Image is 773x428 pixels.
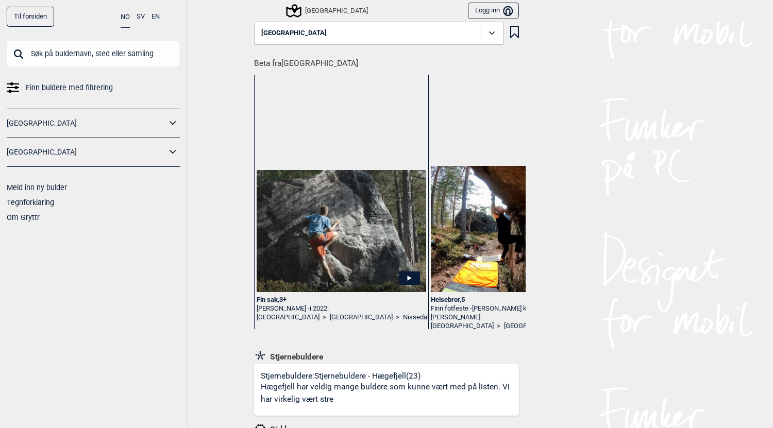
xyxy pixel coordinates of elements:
[152,7,160,27] button: EN
[7,145,166,160] a: [GEOGRAPHIC_DATA]
[7,7,54,27] a: Til forsiden
[7,183,67,192] a: Meld inn ny bulder
[7,198,54,207] a: Tegnforklaring
[7,213,40,221] a: Om Gryttr
[330,313,393,322] a: [GEOGRAPHIC_DATA]
[261,29,327,37] span: [GEOGRAPHIC_DATA]
[396,313,399,322] span: >
[431,322,494,331] a: [GEOGRAPHIC_DATA]
[266,352,323,362] span: Stjernebuldere
[323,313,326,322] span: >
[468,3,519,20] button: Logg inn
[254,52,526,70] h1: Beta fra [GEOGRAPHIC_DATA]
[257,170,426,292] img: Felix pa Fin sak
[257,304,426,313] div: [PERSON_NAME] -
[26,80,113,95] span: Finn buldere med filtrering
[288,5,368,17] div: [GEOGRAPHIC_DATA]
[431,296,600,304] div: Helsebror , 5
[254,364,519,416] a: Stjernebuldere:Stjernebuldere - Hægefjell(23)Hægefjell har veldig mange buldere som kunne vært me...
[7,40,180,67] input: Søk på buldernavn, sted eller samling
[7,116,166,131] a: [GEOGRAPHIC_DATA]
[261,381,516,405] p: Hægefjell har veldig mange buldere som kunne vært med på listen. Vi har virkelig vært stre
[257,313,320,322] a: [GEOGRAPHIC_DATA]
[403,313,429,322] a: Nissedal
[431,304,559,321] span: [PERSON_NAME] klatrer. Foto: [PERSON_NAME]
[257,296,426,304] div: Fin sak , 3+
[7,80,180,95] a: Finn buldere med filtrering
[254,22,503,45] button: [GEOGRAPHIC_DATA]
[497,322,500,331] span: >
[431,304,600,322] div: Finn fotfeste -
[431,166,600,292] img: Helsebror 2
[261,371,519,416] div: Stjernebuldere: Stjernebuldere - Hægefjell (23)
[310,304,329,312] span: i 2022.
[121,7,130,28] button: NO
[137,7,145,27] button: SV
[504,322,567,331] a: [GEOGRAPHIC_DATA]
